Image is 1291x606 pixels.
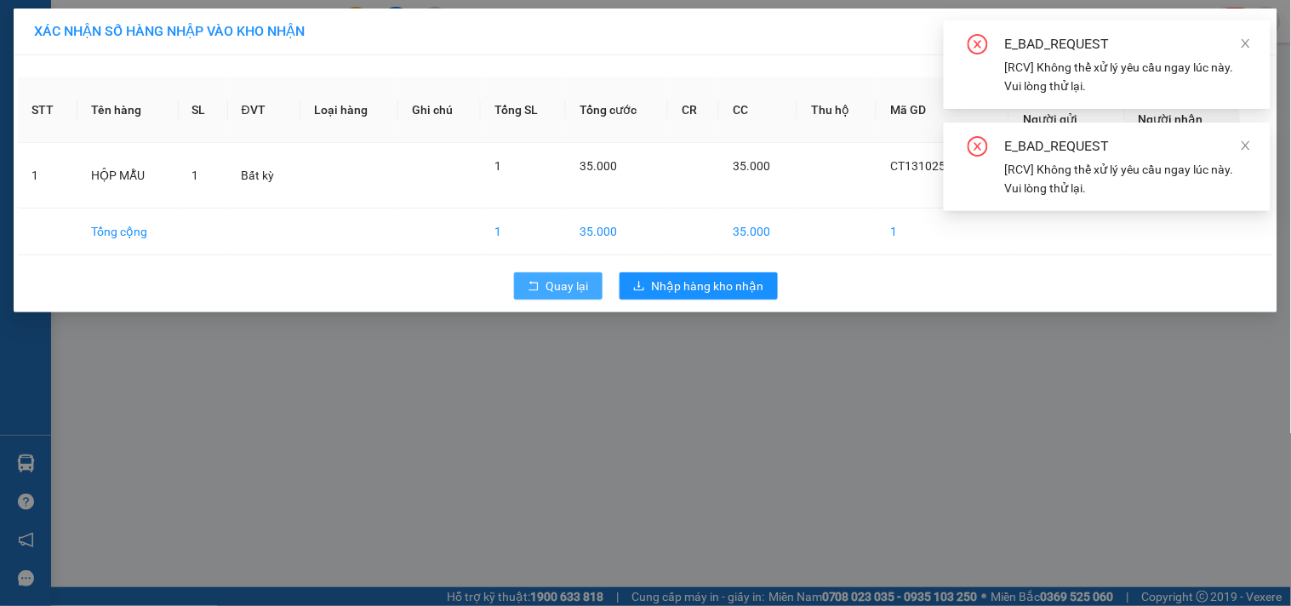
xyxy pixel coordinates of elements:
[228,77,301,143] th: ĐVT
[1230,9,1277,56] button: Close
[77,77,178,143] th: Tên hàng
[719,77,797,143] th: CC
[1005,58,1250,95] div: [RCV] Không thể xử lý yêu cầu ngay lúc này. Vui lòng thử lại.
[192,169,199,182] span: 1
[890,159,973,173] span: CT1310252122
[21,21,149,106] img: logo.jpg
[1240,140,1252,151] span: close
[481,77,566,143] th: Tổng SL
[580,159,617,173] span: 35.000
[528,280,540,294] span: rollback
[77,209,178,255] td: Tổng cộng
[1005,34,1250,54] div: E_BAD_REQUEST
[1005,136,1250,157] div: E_BAD_REQUEST
[514,272,603,300] button: rollbackQuay lại
[797,77,877,143] th: Thu hộ
[481,209,566,255] td: 1
[566,77,668,143] th: Tổng cước
[398,77,481,143] th: Ghi chú
[21,123,260,151] b: GỬI : [PERSON_NAME]
[566,209,668,255] td: 35.000
[620,272,778,300] button: downloadNhập hàng kho nhận
[668,77,719,143] th: CR
[18,77,77,143] th: STT
[968,34,988,58] span: close-circle
[159,42,711,84] li: 271 - [PERSON_NAME] Tự [PERSON_NAME][GEOGRAPHIC_DATA] - [GEOGRAPHIC_DATA][PERSON_NAME]
[877,77,1009,143] th: Mã GD
[733,159,770,173] span: 35.000
[633,280,645,294] span: download
[77,143,178,209] td: HỘP MẪU
[546,277,589,295] span: Quay lại
[18,143,77,209] td: 1
[179,77,228,143] th: SL
[494,159,501,173] span: 1
[228,143,301,209] td: Bất kỳ
[34,23,305,39] span: XÁC NHẬN SỐ HÀNG NHẬP VÀO KHO NHẬN
[652,277,764,295] span: Nhập hàng kho nhận
[1005,160,1250,197] div: [RCV] Không thể xử lý yêu cầu ngay lúc này. Vui lòng thử lại.
[1240,37,1252,49] span: close
[877,209,1009,255] td: 1
[968,136,988,160] span: close-circle
[719,209,797,255] td: 35.000
[300,77,398,143] th: Loại hàng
